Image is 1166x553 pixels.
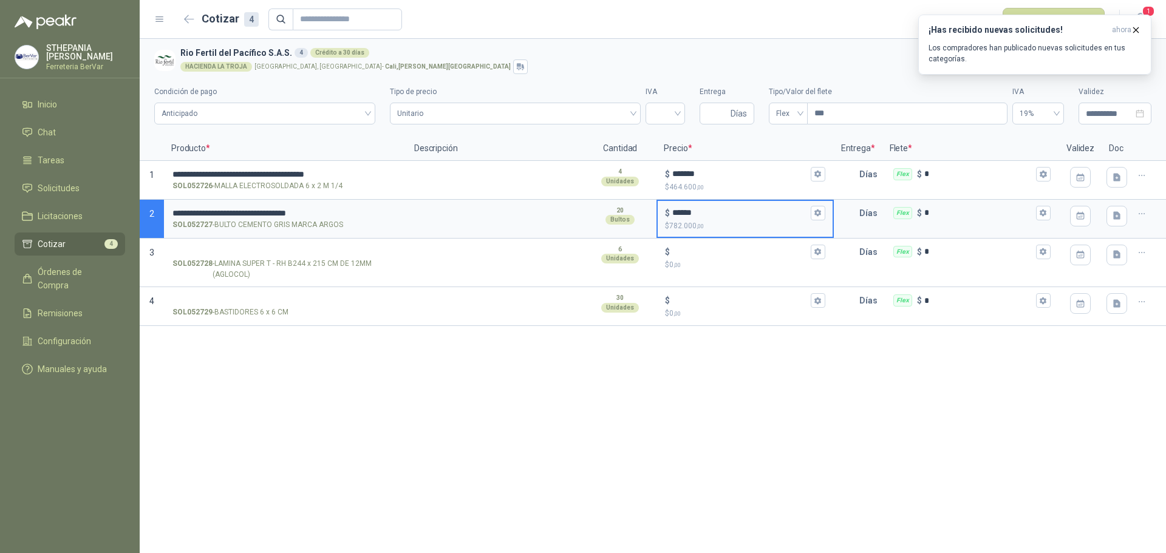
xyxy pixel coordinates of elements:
[697,223,704,229] span: ,00
[15,46,38,69] img: Company Logo
[172,307,213,318] strong: SOL052729
[929,25,1107,35] h3: ¡Has recibido nuevas solicitudes!
[162,104,368,123] span: Anticipado
[924,296,1034,305] input: Flex $
[584,137,656,161] p: Cantidad
[665,294,670,307] p: $
[811,293,825,308] button: $$0,00
[1020,104,1057,123] span: 19%
[1036,245,1051,259] button: Flex $
[669,309,681,317] span: 0
[811,245,825,259] button: $$0,00
[1036,206,1051,220] button: Flex $
[1012,86,1064,98] label: IVA
[1079,86,1151,98] label: Validez
[172,296,398,305] input: SOL052729-BASTIDORES 6 x 6 CM
[665,220,825,232] p: $
[15,93,125,116] a: Inicio
[918,15,1151,75] button: ¡Has recibido nuevas solicitudes!ahora Los compradores han publicado nuevas solicitudes en tus ca...
[917,294,922,307] p: $
[1102,137,1132,161] p: Doc
[776,104,800,123] span: Flex
[917,245,922,259] p: $
[673,262,681,268] span: ,00
[811,167,825,182] button: $$464.600,00
[15,121,125,144] a: Chat
[15,260,125,297] a: Órdenes de Compra
[616,206,624,215] p: 20
[172,209,398,218] input: SOL052727-BULTO CEMENTO GRIS MARCA ARGOS
[834,137,882,161] p: Entrega
[38,265,114,292] span: Órdenes de Compra
[700,86,754,98] label: Entrega
[149,209,154,219] span: 2
[149,170,154,180] span: 1
[1059,137,1102,161] p: Validez
[15,232,125,256] a: Cotizar4
[924,208,1034,217] input: Flex $
[697,184,704,191] span: ,00
[172,219,213,231] strong: SOL052727
[1142,5,1155,17] span: 1
[38,154,64,167] span: Tareas
[385,63,511,70] strong: Cali , [PERSON_NAME][GEOGRAPHIC_DATA]
[605,215,635,225] div: Bultos
[672,169,808,178] input: $$464.600,00
[15,302,125,325] a: Remisiones
[893,207,912,219] div: Flex
[180,62,252,72] div: HACIENDA LA TROJA
[15,358,125,381] a: Manuales y ayuda
[601,254,639,263] div: Unidades
[172,307,288,318] p: - BASTIDORES 6 x 6 CM
[104,239,118,249] span: 4
[38,307,83,320] span: Remisiones
[254,64,511,70] p: [GEOGRAPHIC_DATA], [GEOGRAPHIC_DATA] -
[893,168,912,180] div: Flex
[917,206,922,220] p: $
[172,219,343,231] p: - BULTO CEMENTO GRIS MARCA ARGOS
[149,248,154,257] span: 3
[172,170,398,179] input: SOL052726-MALLA ELECTROSOLDADA 6 x 2 M 1/4
[924,247,1034,256] input: Flex $
[672,247,808,256] input: $$0,00
[46,63,125,70] p: Ferreteria BerVar
[172,180,343,192] p: - MALLA ELECTROSOLDADA 6 x 2 M 1/4
[15,205,125,228] a: Licitaciones
[38,98,57,111] span: Inicio
[893,246,912,258] div: Flex
[665,245,670,259] p: $
[164,137,407,161] p: Producto
[673,310,681,317] span: ,00
[15,149,125,172] a: Tareas
[811,206,825,220] button: $$782.000,00
[38,362,107,376] span: Manuales y ayuda
[38,334,91,348] span: Configuración
[38,209,83,223] span: Licitaciones
[1130,8,1151,30] button: 1
[15,330,125,353] a: Configuración
[390,86,641,98] label: Tipo de precio
[180,46,1147,59] h3: Rio Fertil del Pacífico S.A.S.
[15,177,125,200] a: Solicitudes
[665,182,825,193] p: $
[665,308,825,319] p: $
[618,245,622,254] p: 6
[859,162,882,186] p: Días
[172,258,398,281] p: - LAMINA SUPER T - RH B244 x 215 CM DE 12MM (AGLOCOL)
[172,248,398,257] input: SOL052728-LAMINA SUPER T - RH B244 x 215 CM DE 12MM (AGLOCOL)
[38,182,80,195] span: Solicitudes
[882,137,1059,161] p: Flete
[769,86,1007,98] label: Tipo/Valor del flete
[397,104,633,123] span: Unitario
[731,103,747,124] span: Días
[46,44,125,61] p: STHEPANIA [PERSON_NAME]
[601,303,639,313] div: Unidades
[38,237,66,251] span: Cotizar
[669,222,704,230] span: 782.000
[1036,293,1051,308] button: Flex $
[202,10,259,27] h2: Cotizar
[665,206,670,220] p: $
[859,288,882,313] p: Días
[917,168,922,181] p: $
[310,48,369,58] div: Crédito a 30 días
